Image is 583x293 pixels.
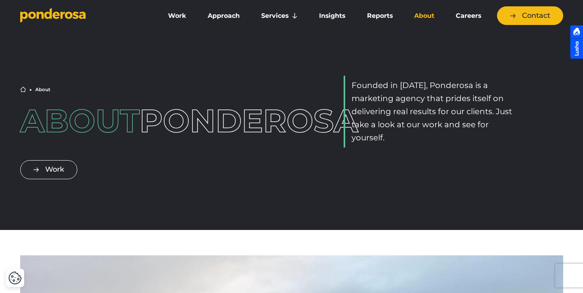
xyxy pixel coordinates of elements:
[20,86,26,92] a: Home
[20,160,77,179] a: Work
[35,87,50,92] li: About
[497,6,563,25] a: Contact
[252,8,307,24] a: Services
[20,101,140,140] span: About
[159,8,195,24] a: Work
[405,8,443,24] a: About
[310,8,354,24] a: Insights
[29,87,32,92] li: ▶︎
[8,271,22,285] img: Revisit consent button
[20,105,239,137] h1: Ponderosa
[199,8,249,24] a: Approach
[20,8,147,24] a: Go to homepage
[8,271,22,285] button: Cookie Settings
[447,8,490,24] a: Careers
[358,8,402,24] a: Reports
[352,79,517,144] p: Founded in [DATE], Ponderosa is a marketing agency that prides itself on delivering real results ...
